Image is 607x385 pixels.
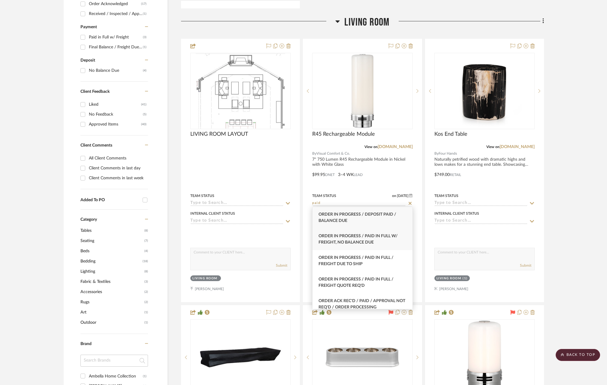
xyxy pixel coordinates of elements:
div: (4) [143,66,146,75]
span: Brand [80,342,92,346]
div: Received / Inspected / Approved [89,9,143,19]
div: (3) [143,32,146,42]
span: By [312,151,316,156]
span: Order in Progress / Paid In Full / Freight Due to Ship [319,256,394,266]
div: Internal Client Status [434,211,479,216]
button: Submit [520,263,531,268]
input: Type to Search… [434,218,527,224]
input: Type to Search… [312,201,405,206]
span: Fabric & Textiles [80,277,143,287]
input: Type to Search… [190,218,283,224]
div: (1) [143,9,146,19]
span: Kos End Table [434,131,467,138]
div: Ambella Home Collection [89,371,143,381]
div: Team Status [434,193,458,199]
span: (1) [144,308,148,317]
div: (41) [141,100,146,109]
span: Client Feedback [80,89,110,94]
div: Liked [89,100,141,109]
div: Approved Items [89,120,141,129]
span: Deposit [80,58,95,62]
span: Category [80,217,97,222]
span: (3) [144,277,148,286]
div: Final Balance / Freight Due to Ship [89,42,143,52]
div: No Balance Due [89,66,143,75]
span: (8) [144,226,148,235]
span: By [434,151,439,156]
button: Submit [276,263,287,268]
div: Paid in Full w/ Freight [89,32,143,42]
div: Client Comments in last week [89,173,146,183]
span: Accessories [80,287,143,297]
span: (7) [144,236,148,246]
div: Team Status [190,193,214,199]
img: LIVING ROOM LAYOUT [196,53,285,129]
span: Living Room [344,16,389,29]
span: Art [80,307,143,317]
span: Lighting [80,266,143,277]
span: Outdoor [80,317,143,328]
span: Order Ack Rec'd / Paid / Approval Not Req'd / Order Processing [319,299,405,309]
div: Living Room [192,276,217,281]
span: View on [486,145,500,149]
div: (5) [143,110,146,119]
div: Team Status [312,193,336,199]
span: Tables [80,226,143,236]
span: Seating [80,236,143,246]
input: Search Brands [80,355,148,367]
span: Order In Progress / Paid In Full / Freight Quote Req'd [319,277,394,288]
span: R45 Rechargeable Module [312,131,375,138]
a: [DOMAIN_NAME] [378,145,413,149]
a: [DOMAIN_NAME] [500,145,535,149]
div: (1) [463,276,468,281]
span: Bedding [80,256,141,266]
div: Living Room [436,276,461,281]
div: Added To PO [80,198,140,203]
div: (1) [143,42,146,52]
span: on [392,194,396,198]
span: Four Hands [439,151,457,156]
span: (1) [144,318,148,327]
div: No Feedback [89,110,143,119]
div: Internal Client Status [190,211,235,216]
img: Kos End Table [447,53,522,129]
span: (2) [144,297,148,307]
span: (18) [143,256,148,266]
span: (2) [144,287,148,297]
div: All Client Comments [89,153,146,163]
span: Client Comments [80,143,112,147]
span: [DATE] [396,194,409,198]
div: (1) [143,371,146,381]
span: LIVING ROOM LAYOUT [190,131,248,138]
input: Type to Search… [434,201,527,206]
span: Order In Progress / Paid In Full w/ Freight, No Balance due [319,234,398,244]
span: Rugs [80,297,143,307]
scroll-to-top-button: BACK TO TOP [556,349,600,361]
span: Order in Progress / Deposit Paid / Balance due [319,212,396,223]
span: View on [364,145,378,149]
div: (40) [141,120,146,129]
span: Visual Comfort & Co. [316,151,350,156]
img: R45 Rechargeable Module [325,53,400,129]
div: 0 [191,53,290,129]
span: Beds [80,246,143,256]
input: Type to Search… [190,201,283,206]
span: Payment [80,25,97,29]
span: (4) [144,246,148,256]
span: (8) [144,267,148,276]
div: Client Comments in last day [89,163,146,173]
